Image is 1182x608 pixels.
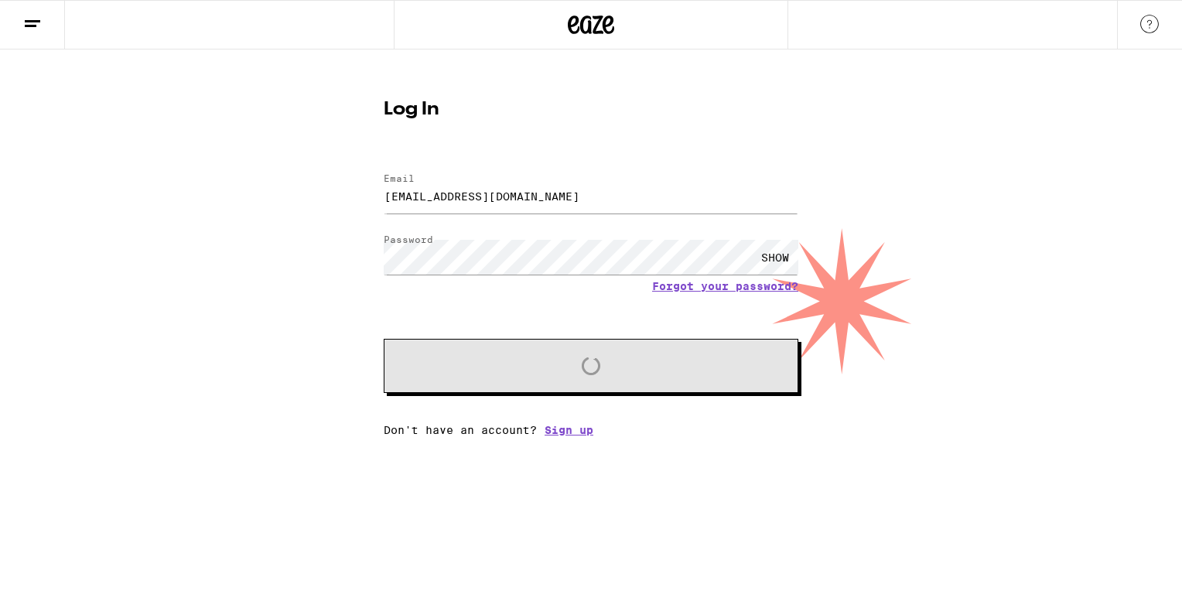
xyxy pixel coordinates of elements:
[752,240,798,275] div: SHOW
[384,424,798,436] div: Don't have an account?
[384,101,798,119] h1: Log In
[545,424,593,436] a: Sign up
[384,179,798,213] input: Email
[384,234,433,244] label: Password
[652,280,798,292] a: Forgot your password?
[384,173,415,183] label: Email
